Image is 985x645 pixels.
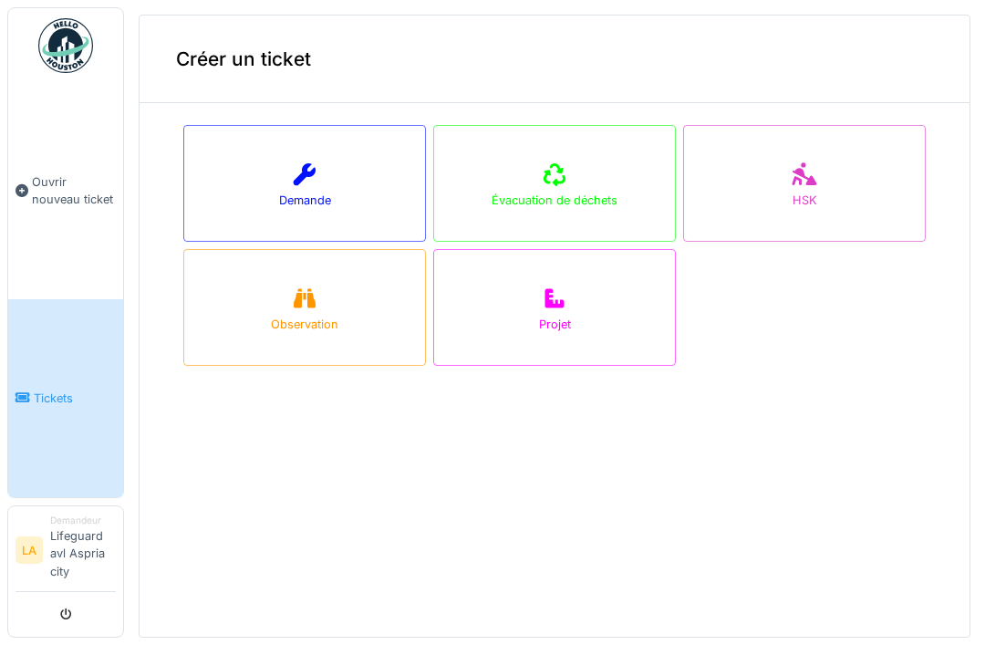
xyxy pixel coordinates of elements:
div: Demande [279,192,331,209]
a: Tickets [8,299,123,497]
a: LA DemandeurLifeguard avl Aspria city [16,514,116,592]
div: Projet [539,316,571,333]
div: Observation [271,316,338,333]
span: Ouvrir nouveau ticket [32,173,116,208]
span: Tickets [34,390,116,407]
div: HSK [793,192,817,209]
li: LA [16,536,43,564]
div: Évacuation de déchets [492,192,617,209]
a: Ouvrir nouveau ticket [8,83,123,299]
div: Créer un ticket [140,16,969,103]
img: Badge_color-CXgf-gQk.svg [38,18,93,73]
div: Demandeur [50,514,116,527]
li: Lifeguard avl Aspria city [50,514,116,588]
